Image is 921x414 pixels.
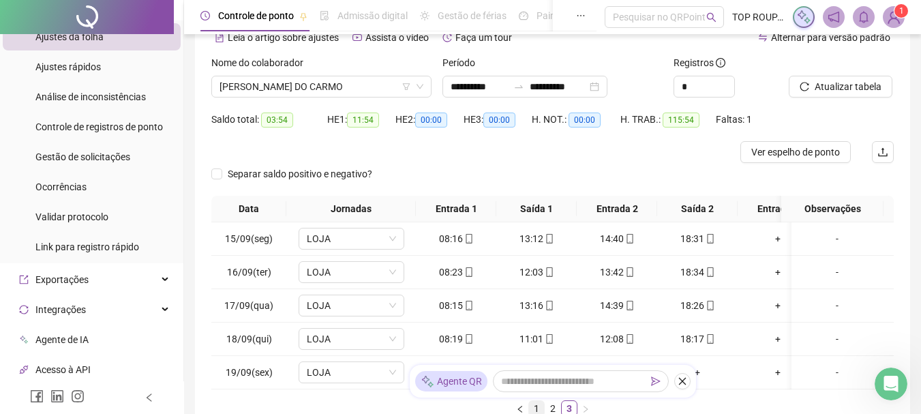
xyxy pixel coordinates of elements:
[743,331,813,346] div: +
[389,335,397,343] span: down
[416,196,496,222] th: Entrada 1
[543,301,554,310] span: mobile
[389,301,397,310] span: down
[758,33,768,42] span: swap
[781,196,884,222] th: Observações
[415,371,487,391] div: Agente QR
[35,304,86,315] span: Integrações
[706,12,716,23] span: search
[211,112,327,128] div: Saldo total:
[215,33,224,42] span: file-text
[389,368,397,376] span: down
[395,112,464,128] div: HE 2:
[307,295,396,316] span: LOJA
[858,11,870,23] span: bell
[796,10,811,25] img: sparkle-icon.fc2bf0ac1784a2077858766a79e2daf3.svg
[421,374,434,389] img: sparkle-icon.fc2bf0ac1784a2077858766a79e2daf3.svg
[513,81,524,92] span: swap-right
[352,33,362,42] span: youtube
[797,298,877,313] div: -
[624,267,635,277] span: mobile
[582,298,652,313] div: 14:39
[704,334,715,344] span: mobile
[365,32,429,43] span: Assista o vídeo
[35,91,146,102] span: Análise de inconsistências
[738,196,818,222] th: Entrada 3
[502,265,571,280] div: 12:03
[582,265,652,280] div: 13:42
[787,201,878,216] span: Observações
[389,268,397,276] span: down
[582,331,652,346] div: 12:08
[50,389,64,403] span: linkedin
[286,196,416,222] th: Jornadas
[35,334,89,345] span: Agente de IA
[35,121,163,132] span: Controle de registros de ponto
[894,4,908,18] sup: Atualize o seu contato no menu Meus Dados
[797,365,877,380] div: -
[227,267,271,278] span: 16/09(ter)
[224,300,273,311] span: 17/09(qua)
[218,10,294,21] span: Controle de ponto
[71,389,85,403] span: instagram
[743,298,813,313] div: +
[543,334,554,344] span: mobile
[502,298,571,313] div: 13:16
[211,55,312,70] label: Nome do colaborador
[200,11,210,20] span: clock-circle
[220,76,423,97] span: JESSICA AGUIAR DO CARMO
[624,301,635,310] span: mobile
[35,274,89,285] span: Exportações
[35,211,108,222] span: Validar protocolo
[307,362,396,383] span: LOJA
[620,112,716,128] div: H. TRAB.:
[716,58,725,68] span: info-circle
[421,231,491,246] div: 08:16
[483,113,515,128] span: 00:00
[800,82,809,91] span: reload
[532,112,620,128] div: H. NOT.:
[442,33,452,42] span: history
[327,112,395,128] div: HE 1:
[732,10,785,25] span: TOP ROUPAS 12 LTDA
[463,334,474,344] span: mobile
[415,113,447,128] span: 00:00
[421,298,491,313] div: 08:15
[19,365,29,374] span: api
[35,151,130,162] span: Gestão de solicitações
[337,10,408,21] span: Admissão digital
[875,368,907,400] iframe: Intercom live chat
[307,329,396,349] span: LOJA
[455,32,512,43] span: Faça um tour
[35,181,87,192] span: Ocorrências
[320,11,329,20] span: file-done
[402,83,410,91] span: filter
[884,7,904,27] img: 17852
[797,231,877,246] div: -
[582,231,652,246] div: 14:40
[577,196,657,222] th: Entrada 2
[513,81,524,92] span: to
[771,32,890,43] span: Alternar para versão padrão
[663,265,732,280] div: 18:34
[225,233,273,244] span: 15/09(seg)
[740,141,851,163] button: Ver espelho de ponto
[299,12,307,20] span: pushpin
[743,231,813,246] div: +
[19,275,29,284] span: export
[674,55,725,70] span: Registros
[19,305,29,314] span: sync
[421,265,491,280] div: 08:23
[663,231,732,246] div: 18:31
[678,376,687,386] span: close
[35,241,139,252] span: Link para registro rápido
[226,334,272,344] span: 18/09(qui)
[347,113,379,128] span: 11:54
[663,113,699,128] span: 115:54
[145,393,154,402] span: left
[421,331,491,346] div: 08:19
[537,10,590,21] span: Painel do DP
[663,365,732,380] div: +
[576,11,586,20] span: ellipsis
[716,114,752,125] span: Faltas: 1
